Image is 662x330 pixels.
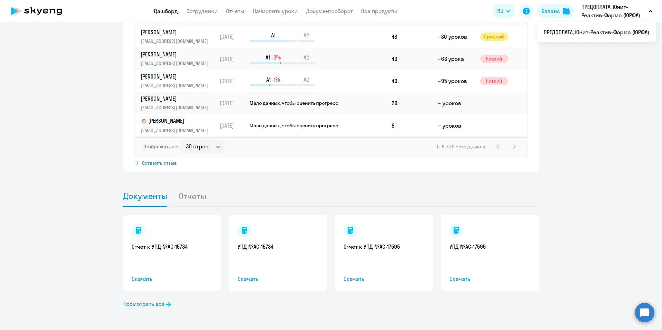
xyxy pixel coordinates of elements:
span: A1 [271,31,276,39]
span: A2 [304,54,309,61]
a: УПД №AC-15734 [238,243,319,250]
td: 49 [389,70,435,92]
ul: RU [537,22,656,42]
td: 8 [389,114,435,137]
a: Начислить уроки [253,8,298,15]
span: RU [497,7,503,15]
a: Все продукты [361,8,397,15]
span: Средний [480,33,508,41]
a: [PERSON_NAME][EMAIL_ADDRESS][DOMAIN_NAME] [141,28,216,45]
span: A2 [304,31,309,39]
span: Низкий [480,55,508,63]
ul: Tabs [123,185,539,207]
span: Скачать [449,275,530,283]
a: Дашборд [154,8,178,15]
p: [PERSON_NAME] [141,73,212,80]
span: Скачать [238,275,319,283]
a: Отчет к УПД №AC-15734 [132,243,213,250]
p: [EMAIL_ADDRESS][DOMAIN_NAME] [141,82,212,89]
a: [PERSON_NAME][EMAIL_ADDRESS][DOMAIN_NAME] [141,51,216,67]
td: ~ уроков [435,92,477,114]
a: УПД №AC-17595 [449,243,530,250]
img: balance [563,8,570,15]
td: 29 [389,92,435,114]
span: Отображать по: [143,144,178,150]
a: Отчеты [226,8,244,15]
td: [DATE] [217,48,249,70]
td: ~95 уроков [435,70,477,92]
p: ПРЕДОПЛАТА, Юнит-Реактив-Фарма (ЮРФА) [581,3,646,19]
img: child [141,118,147,125]
a: [PERSON_NAME][EMAIL_ADDRESS][DOMAIN_NAME] [141,73,216,89]
span: Низкий [480,77,508,85]
td: [DATE] [217,70,249,92]
span: A2 [304,76,309,83]
p: [PERSON_NAME] [141,117,212,125]
p: [EMAIL_ADDRESS][DOMAIN_NAME] [141,127,212,134]
td: [DATE] [217,26,249,48]
td: [DATE] [217,114,249,137]
p: [EMAIL_ADDRESS][DOMAIN_NAME] [141,59,212,67]
p: [PERSON_NAME] [141,28,212,36]
td: ~30 уроков [435,26,477,48]
a: Посмотреть все [123,300,171,308]
p: [EMAIL_ADDRESS][DOMAIN_NAME] [141,37,212,45]
span: Оставить отзыв [142,160,177,166]
td: ~ уроков [435,114,477,137]
button: RU [492,4,515,18]
p: [PERSON_NAME] [141,51,212,58]
p: [PERSON_NAME] [141,95,212,102]
span: -1% [272,76,280,83]
div: Баланс [542,7,560,15]
span: Скачать [343,275,424,283]
span: Мало данных, чтобы оценить прогресс [250,100,338,106]
span: 1 - 9 из 9 сотрудников [437,144,485,150]
span: -3% [271,54,281,61]
span: Документы [123,191,167,201]
a: [PERSON_NAME][EMAIL_ADDRESS][DOMAIN_NAME] [141,95,216,111]
a: Отчет к УПД №AC-17595 [343,243,424,250]
td: ~63 урока [435,48,477,70]
a: Сотрудники [186,8,218,15]
span: A1 [266,76,271,83]
span: A1 [266,54,270,61]
button: ПРЕДОПЛАТА, Юнит-Реактив-Фарма (ЮРФА) [578,3,656,19]
td: 49 [389,48,435,70]
span: Мало данных, чтобы оценить прогресс [250,122,338,129]
button: Балансbalance [537,4,574,18]
td: [DATE] [217,92,249,114]
span: Скачать [132,275,213,283]
td: 48 [389,26,435,48]
a: child[PERSON_NAME][EMAIL_ADDRESS][DOMAIN_NAME] [141,117,216,134]
p: [EMAIL_ADDRESS][DOMAIN_NAME] [141,104,212,111]
a: Документооборот [306,8,353,15]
